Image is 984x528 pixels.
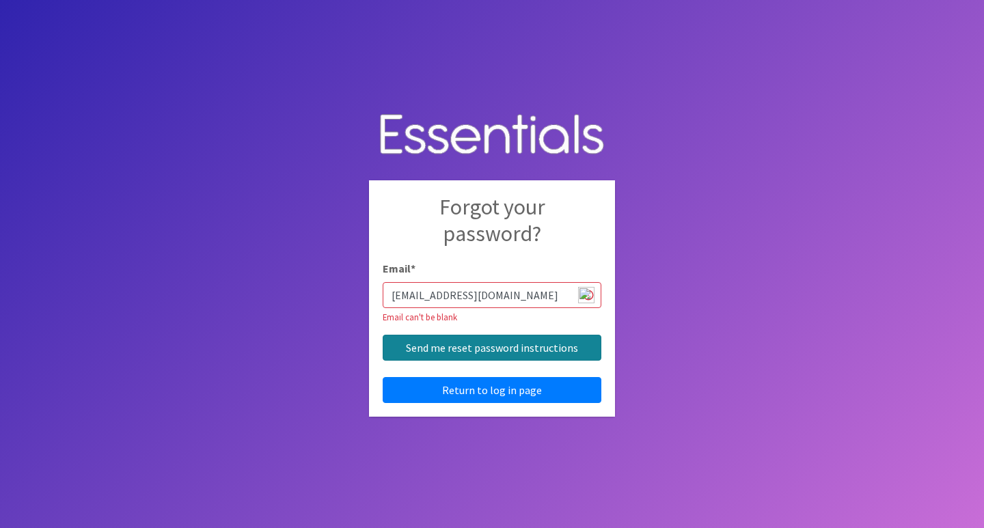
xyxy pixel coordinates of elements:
[383,311,601,324] div: Email can't be blank
[383,335,601,361] input: Send me reset password instructions
[383,260,415,277] label: Email
[369,100,615,171] img: Human Essentials
[383,194,601,260] h2: Forgot your password?
[578,287,594,303] img: npw-badge-icon-locked.svg
[383,377,601,403] a: Return to log in page
[411,262,415,275] abbr: required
